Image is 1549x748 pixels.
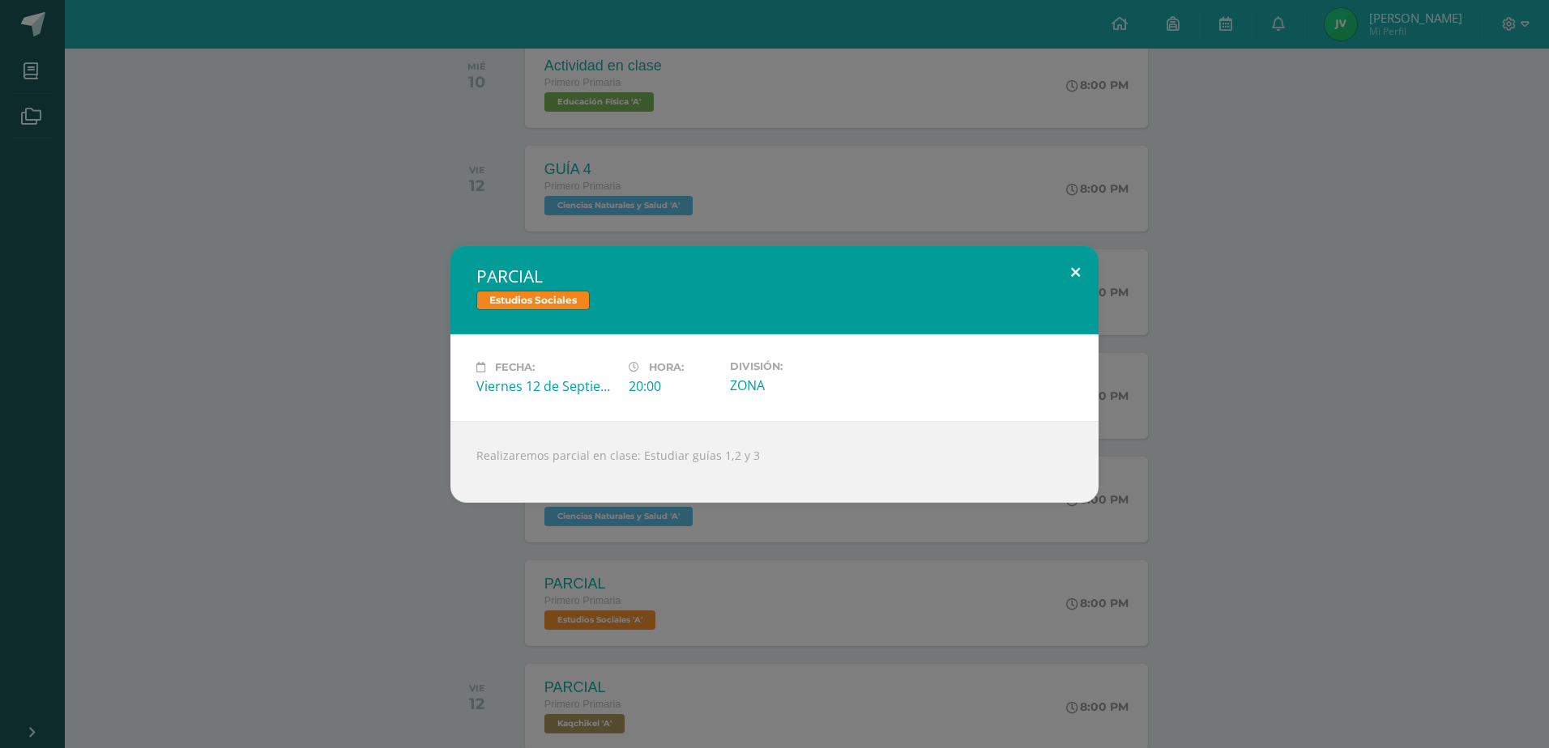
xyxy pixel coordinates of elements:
label: División: [730,360,869,372]
span: Hora: [649,361,684,373]
div: 20:00 [629,377,717,395]
button: Close (Esc) [1052,245,1099,300]
span: Estudios Sociales [476,291,590,310]
div: ZONA [730,376,869,394]
span: Fecha: [495,361,535,373]
div: Viernes 12 de Septiembre [476,377,616,395]
div: Realizaremos parcial en clase: Estudiar guías 1,2 y 3 [450,421,1099,503]
h2: PARCIAL [476,265,1073,287]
